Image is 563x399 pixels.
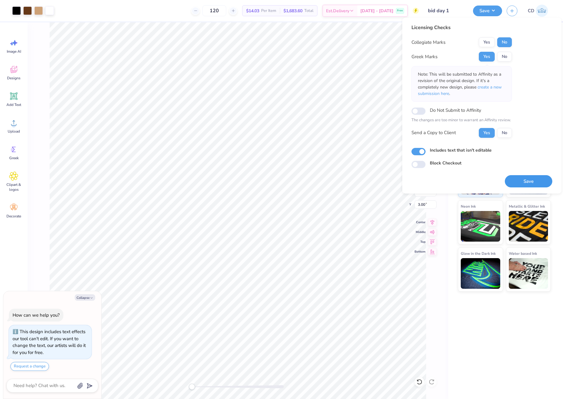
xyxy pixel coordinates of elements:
span: $1,683.60 [283,8,302,14]
button: No [497,52,512,62]
span: CD [528,7,534,14]
button: Collapse [75,294,95,301]
span: Top [415,239,426,244]
span: Decorate [6,214,21,219]
label: Block Checkout [430,160,461,166]
button: Save [473,6,502,16]
button: No [497,128,512,138]
span: Per Item [261,8,276,14]
span: Bottom [415,249,426,254]
img: Water based Ink [509,258,548,289]
p: The changes are too minor to warrant an Affinity review. [411,117,512,123]
input: – – [202,5,226,16]
span: Free [397,9,403,13]
div: How can we help you? [13,312,60,318]
span: Total [304,8,313,14]
span: Clipart & logos [4,182,24,192]
span: [DATE] - [DATE] [360,8,393,14]
img: Cedric Diasanta [536,5,548,17]
div: Licensing Checks [411,24,512,31]
button: Save [505,175,552,188]
img: Metallic & Glitter Ink [509,211,548,242]
span: Glow in the Dark Ink [461,250,496,257]
img: Glow in the Dark Ink [461,258,500,289]
button: Yes [479,128,495,138]
span: Middle [415,230,426,235]
button: No [497,37,512,47]
div: Greek Marks [411,53,437,60]
label: Do Not Submit to Affinity [430,106,481,114]
img: Neon Ink [461,211,500,242]
div: Collegiate Marks [411,39,445,46]
span: Designs [7,76,21,81]
span: Greek [9,156,19,160]
p: Note: This will be submitted to Affinity as a revision of the original design. If it's a complete... [418,71,505,97]
span: Water based Ink [509,250,537,257]
a: CD [525,5,551,17]
input: Untitled Design [423,5,468,17]
div: Accessibility label [189,384,195,390]
div: Send a Copy to Client [411,129,456,136]
span: $14.03 [246,8,259,14]
button: Request a change [10,362,49,371]
button: Yes [479,37,495,47]
label: Includes text that isn't editable [430,147,492,153]
span: Est. Delivery [326,8,349,14]
span: Upload [8,129,20,134]
span: Image AI [7,49,21,54]
div: This design includes text effects our tool can't edit. If you want to change the text, our artist... [13,329,86,356]
button: Yes [479,52,495,62]
span: Add Text [6,102,21,107]
span: Neon Ink [461,203,476,209]
span: Center [415,220,426,225]
span: Metallic & Glitter Ink [509,203,545,209]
